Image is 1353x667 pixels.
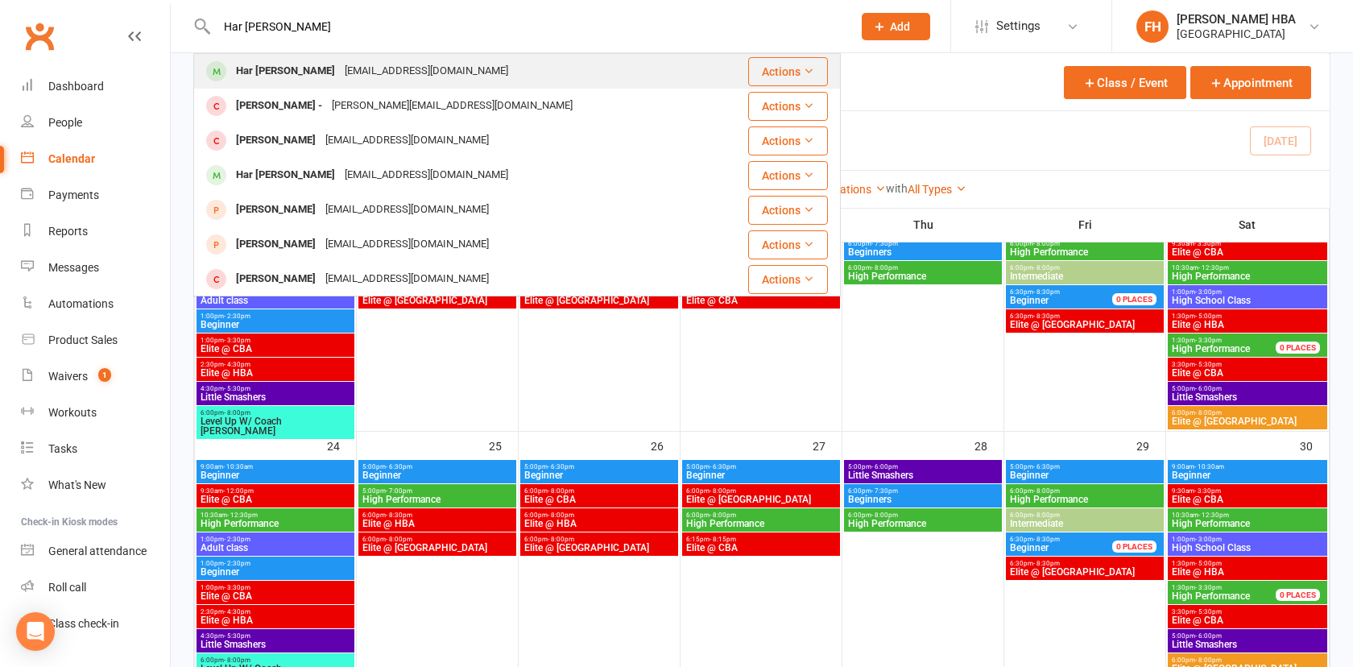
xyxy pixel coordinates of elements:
div: Roll call [48,581,86,594]
a: Workouts [21,395,170,431]
span: Elite @ [GEOGRAPHIC_DATA] [362,543,513,553]
a: Automations [21,286,170,322]
span: Adult class [200,296,351,305]
span: 1:30pm [1171,560,1324,567]
span: - 6:00pm [1195,385,1222,392]
span: 6:00pm [685,487,837,495]
div: Dashboard [48,80,104,93]
span: - 3:30pm [1195,337,1222,344]
span: - 8:30pm [386,512,412,519]
span: - 8:00pm [1195,657,1222,664]
span: - 8:00pm [1033,487,1060,495]
span: 6:00pm [523,487,675,495]
span: Little Smashers [1171,392,1324,402]
span: 10:30am [1171,512,1324,519]
div: 24 [327,432,356,458]
a: What's New [21,467,170,503]
a: Tasks [21,431,170,467]
span: High Performance [1009,247,1161,257]
span: - 10:30am [1194,463,1224,470]
span: - 12:30pm [1198,512,1229,519]
span: 1 [98,368,111,382]
span: - 8:30pm [1033,560,1060,567]
span: Elite @ CBA [1171,615,1324,625]
span: High Performance [1172,590,1250,602]
div: [EMAIL_ADDRESS][DOMAIN_NAME] [321,267,494,291]
span: 6:00pm [685,512,837,519]
span: - 6:00pm [1195,632,1222,640]
span: 5:00pm [685,463,837,470]
button: Appointment [1190,66,1311,99]
span: Beginner [200,470,351,480]
span: 1:00pm [200,560,351,567]
div: General attendance [48,545,147,557]
span: - 6:30pm [710,463,736,470]
span: - 8:00pm [871,512,898,519]
span: - 8:00pm [710,487,736,495]
span: 1:00pm [1171,288,1324,296]
span: - 2:30pm [224,560,250,567]
div: [EMAIL_ADDRESS][DOMAIN_NAME] [321,198,494,222]
span: - 8:30pm [1033,288,1060,296]
div: Workouts [48,406,97,419]
span: 2:30pm [200,608,351,615]
span: 9:30am [200,487,351,495]
div: [EMAIL_ADDRESS][DOMAIN_NAME] [321,233,494,256]
span: - 8:00pm [386,536,412,543]
span: Elite @ CBA [200,495,351,504]
span: 5:00pm [1009,463,1161,470]
span: Little Smashers [200,392,351,402]
span: 6:30pm [1009,560,1161,567]
span: Beginners [847,247,999,257]
span: Beginner [1010,295,1049,306]
span: 6:15pm [685,536,837,543]
span: High Performance [200,519,351,528]
a: All Types [908,183,966,196]
div: [PERSON_NAME] [231,198,321,222]
a: General attendance kiosk mode [21,533,170,570]
span: High Performance [1171,271,1324,281]
div: [EMAIL_ADDRESS][DOMAIN_NAME] [340,60,513,83]
span: Intermediate [1009,519,1161,528]
span: 6:00pm [1009,512,1161,519]
span: - 5:30pm [1195,608,1222,615]
div: Payments [48,188,99,201]
span: 1:00pm [200,584,351,591]
span: - 8:00pm [710,512,736,519]
span: Elite @ [GEOGRAPHIC_DATA] [1009,320,1161,329]
div: 0 PLACES [1276,589,1320,601]
a: Reports [21,213,170,250]
span: Beginner [1171,470,1324,480]
div: Open Intercom Messenger [16,612,55,651]
span: 6:30pm [1009,288,1132,296]
span: 3:30pm [1171,608,1324,615]
span: Elite @ CBA [523,495,675,504]
span: 1:00pm [1171,536,1324,543]
span: High Performance [1009,495,1161,504]
span: 4:30pm [200,385,351,392]
div: Automations [48,297,114,310]
span: Elite @ CBA [685,296,837,305]
span: - 8:00pm [1195,409,1222,416]
div: 29 [1136,432,1165,458]
span: - 3:00pm [1195,288,1222,296]
span: 5:00pm [362,463,513,470]
div: Calendar [48,152,95,165]
span: High Performance [685,519,837,528]
div: Reports [48,225,88,238]
div: [PERSON_NAME] HBA [1177,12,1296,27]
span: - 5:00pm [1195,313,1222,320]
span: - 2:30pm [224,536,250,543]
div: Product Sales [48,333,118,346]
span: - 4:30pm [224,608,250,615]
div: 0 PLACES [1276,342,1320,354]
span: Elite @ CBA [1171,495,1324,504]
div: 25 [489,432,518,458]
span: 5:00pm [847,463,999,470]
span: - 8:15pm [710,536,736,543]
div: Tasks [48,442,77,455]
span: 5:00pm [362,487,513,495]
span: 9:00am [1171,463,1324,470]
span: 2:30pm [200,361,351,368]
span: Elite @ [GEOGRAPHIC_DATA] [1009,567,1161,577]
